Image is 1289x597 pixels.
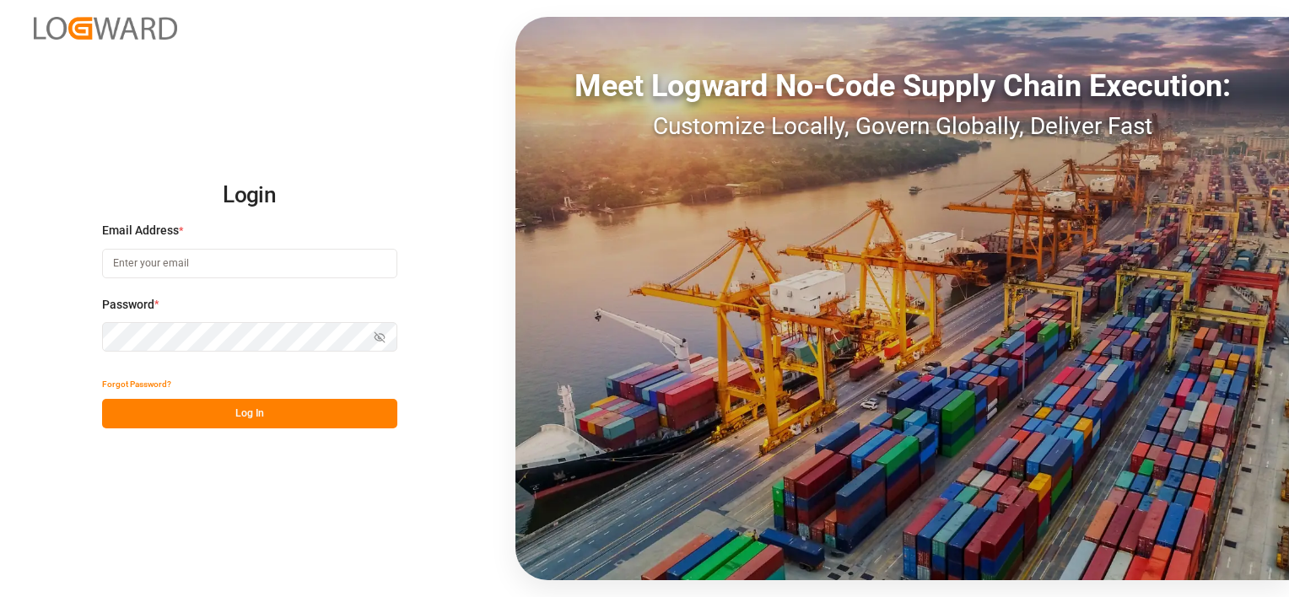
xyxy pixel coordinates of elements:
[102,222,179,239] span: Email Address
[102,249,397,278] input: Enter your email
[515,109,1289,144] div: Customize Locally, Govern Globally, Deliver Fast
[515,63,1289,109] div: Meet Logward No-Code Supply Chain Execution:
[102,369,171,399] button: Forgot Password?
[102,399,397,428] button: Log In
[34,17,177,40] img: Logward_new_orange.png
[102,296,154,314] span: Password
[102,169,397,223] h2: Login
